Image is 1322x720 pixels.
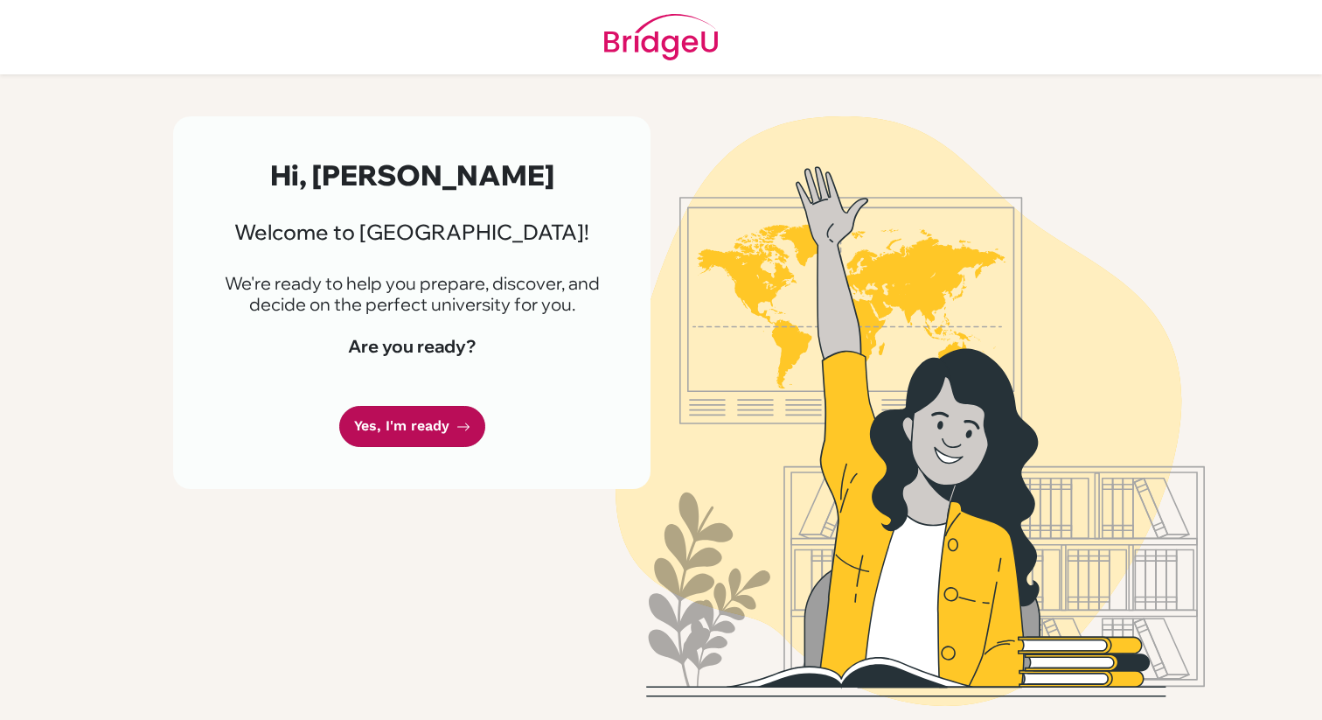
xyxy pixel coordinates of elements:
p: We're ready to help you prepare, discover, and decide on the perfect university for you. [215,273,609,315]
h3: Welcome to [GEOGRAPHIC_DATA]! [215,220,609,245]
a: Yes, I'm ready [339,406,485,447]
h2: Hi, [PERSON_NAME] [215,158,609,192]
h4: Are you ready? [215,336,609,357]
